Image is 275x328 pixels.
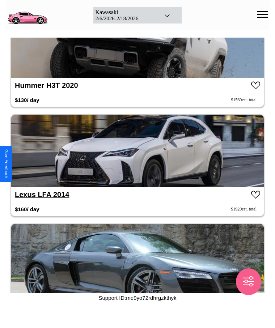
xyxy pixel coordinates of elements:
div: Give Feedback [4,149,9,179]
h3: $ 130 / day [15,93,39,107]
img: logo [5,4,50,25]
div: $ 1920 est. total [231,206,260,212]
div: 2 / 6 / 2026 - 2 / 18 / 2026 [95,16,154,22]
a: Lexus LFA 2014 [15,191,69,199]
a: Hummer H3T 2020 [15,81,78,89]
div: $ 1560 est. total [231,97,260,103]
p: Support ID: me9yo72rdhrgzkthyk [98,293,176,303]
div: Kawasaki [95,9,154,16]
h3: $ 160 / day [15,203,39,216]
